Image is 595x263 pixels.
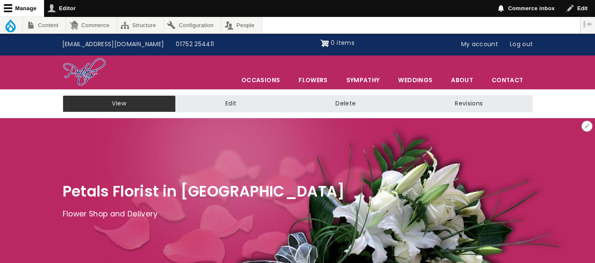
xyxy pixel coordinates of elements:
img: Shopping cart [321,36,329,50]
img: Home [63,58,106,87]
a: Content [23,17,66,33]
p: Flower Shop and Delivery [63,208,533,221]
a: Structure [117,17,163,33]
span: Occasions [232,71,289,89]
a: Configuration [164,17,221,33]
a: Flowers [290,71,336,89]
span: 0 items [331,39,354,47]
a: Contact [483,71,532,89]
a: Revisions [405,95,532,112]
a: Commerce [66,17,116,33]
a: Log out [504,36,539,53]
a: My account [455,36,504,53]
button: Vertical orientation [581,17,595,31]
a: Sympathy [338,71,389,89]
button: Open Welcome! configuration options [581,121,592,132]
a: Edit [176,95,286,112]
a: Shopping cart 0 items [321,36,354,50]
a: People [221,17,262,33]
span: Weddings [389,71,441,89]
a: Delete [286,95,405,112]
a: View [63,95,176,112]
a: [EMAIL_ADDRESS][DOMAIN_NAME] [56,36,170,53]
nav: Tabs [56,95,539,112]
a: About [442,71,482,89]
a: 01752 254411 [170,36,220,53]
span: Petals Florist in [GEOGRAPHIC_DATA] [63,181,345,202]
